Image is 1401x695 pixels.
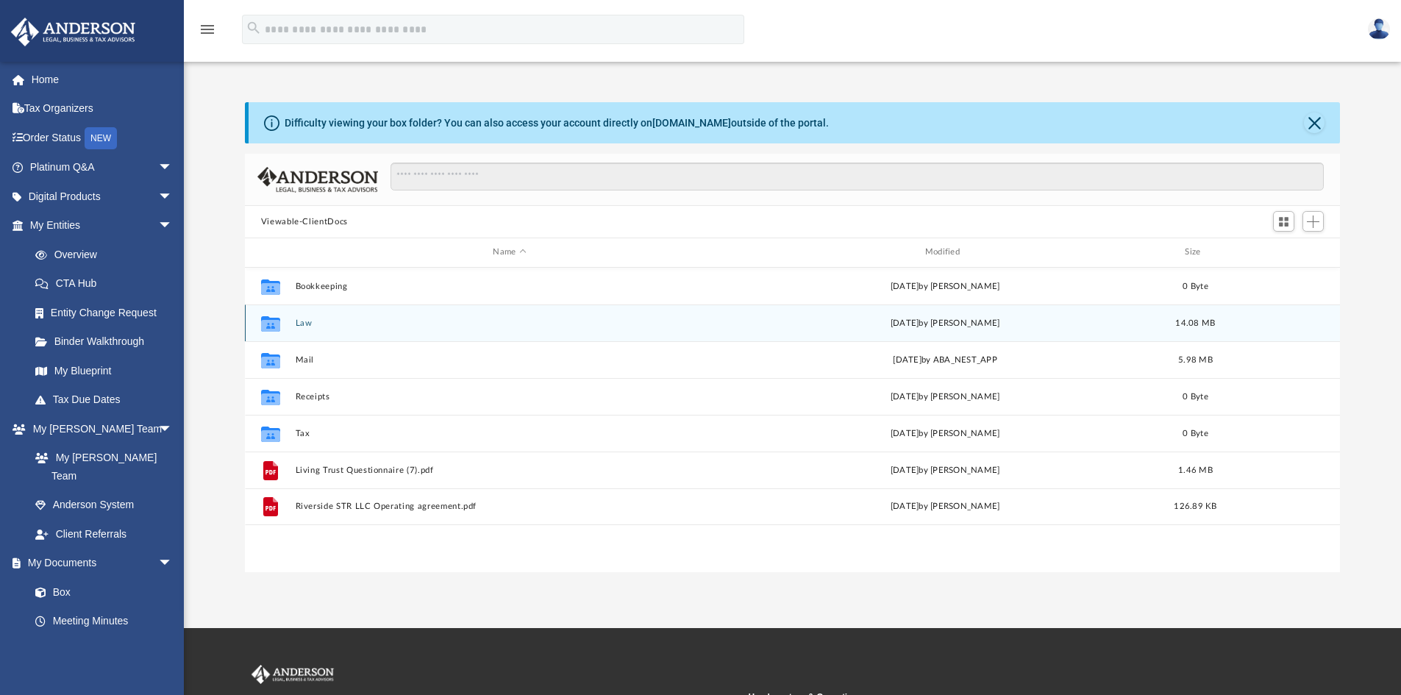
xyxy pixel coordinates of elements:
div: [DATE] by [PERSON_NAME] [730,279,1159,293]
a: Platinum Q&Aarrow_drop_down [10,153,195,182]
a: Anderson System [21,491,188,520]
div: Modified [730,246,1160,259]
a: Overview [21,240,195,269]
span: 1.46 MB [1178,466,1213,474]
div: id [252,246,288,259]
i: search [246,20,262,36]
div: Name [294,246,724,259]
a: My Documentsarrow_drop_down [10,549,188,578]
a: Tax Due Dates [21,385,195,415]
a: Digital Productsarrow_drop_down [10,182,195,211]
div: [DATE] by [PERSON_NAME] [730,427,1159,440]
div: [DATE] by [PERSON_NAME] [730,500,1159,513]
div: NEW [85,127,117,149]
span: 0 Byte [1183,282,1208,290]
a: CTA Hub [21,269,195,299]
div: [DATE] by [PERSON_NAME] [730,463,1159,477]
button: Law [295,318,724,328]
a: Meeting Minutes [21,607,188,636]
span: 126.89 KB [1174,502,1216,510]
img: Anderson Advisors Platinum Portal [249,665,337,684]
span: 5.98 MB [1178,355,1213,363]
span: 0 Byte [1183,392,1208,400]
button: Viewable-ClientDocs [261,215,348,229]
span: arrow_drop_down [158,211,188,241]
span: arrow_drop_down [158,182,188,212]
img: User Pic [1368,18,1390,40]
a: My [PERSON_NAME] Team [21,443,180,491]
button: Switch to Grid View [1273,211,1295,232]
div: id [1231,246,1334,259]
button: Close [1304,113,1325,133]
div: [DATE] by ABA_NEST_APP [730,353,1159,366]
a: Tax Organizers [10,94,195,124]
button: Add [1302,211,1325,232]
a: Binder Walkthrough [21,327,195,357]
div: Difficulty viewing your box folder? You can also access your account directly on outside of the p... [285,115,829,131]
a: My Entitiesarrow_drop_down [10,211,195,240]
a: My [PERSON_NAME] Teamarrow_drop_down [10,414,188,443]
span: 0 Byte [1183,429,1208,437]
a: menu [199,28,216,38]
button: Bookkeeping [295,282,724,291]
a: Box [21,577,180,607]
a: [DOMAIN_NAME] [652,117,731,129]
span: arrow_drop_down [158,414,188,444]
a: My Blueprint [21,356,188,385]
a: Order StatusNEW [10,123,195,153]
img: Anderson Advisors Platinum Portal [7,18,140,46]
button: Tax [295,429,724,438]
span: arrow_drop_down [158,549,188,579]
div: grid [245,268,1341,572]
span: arrow_drop_down [158,153,188,183]
div: [DATE] by [PERSON_NAME] [730,316,1159,329]
i: menu [199,21,216,38]
button: Receipts [295,392,724,402]
a: Home [10,65,195,94]
button: Living Trust Questionnaire (7).pdf [295,466,724,475]
div: Size [1166,246,1224,259]
button: Mail [295,355,724,365]
span: 14.08 MB [1175,318,1215,327]
a: Client Referrals [21,519,188,549]
input: Search files and folders [391,163,1324,190]
a: Forms Library [21,635,180,665]
button: Riverside STR LLC Operating agreement.pdf [295,502,724,511]
a: Entity Change Request [21,298,195,327]
div: [DATE] by [PERSON_NAME] [730,390,1159,403]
